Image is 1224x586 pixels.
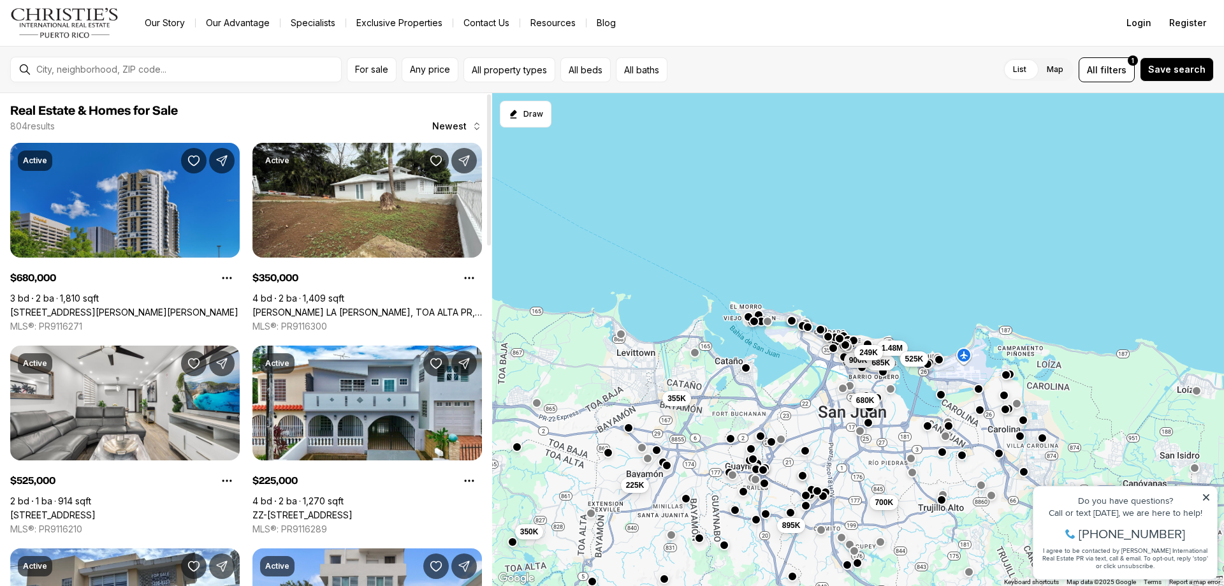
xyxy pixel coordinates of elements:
[456,265,482,291] button: Property options
[1003,58,1037,81] label: List
[662,391,691,406] button: 355K
[870,495,898,510] button: 700K
[23,156,47,166] p: Active
[856,395,875,406] span: 680K
[875,497,893,508] span: 700K
[347,57,397,82] button: For sale
[209,351,235,376] button: Share Property
[10,121,55,131] p: 804 results
[1037,58,1074,81] label: Map
[265,561,289,571] p: Active
[560,57,611,82] button: All beds
[425,114,490,139] button: Newest
[16,78,182,103] span: I agree to be contacted by [PERSON_NAME] International Real Estate PR via text, call & email. To ...
[1132,55,1134,66] span: 1
[520,14,586,32] a: Resources
[209,148,235,173] button: Share Property
[451,351,477,376] button: Share Property
[866,355,895,370] button: 685K
[1140,57,1214,82] button: Save search
[135,14,195,32] a: Our Story
[13,29,184,38] div: Do you have questions?
[52,60,159,73] span: [PHONE_NUMBER]
[515,524,544,539] button: 350K
[423,148,449,173] button: Save Property: Bo Ortiz La Vega LA VEGA
[905,354,924,364] span: 525K
[451,148,477,173] button: Share Property
[265,358,289,369] p: Active
[453,14,520,32] button: Contact Us
[859,348,878,358] span: 249K
[432,121,467,131] span: Newest
[214,265,240,291] button: Property options
[667,393,686,404] span: 355K
[423,553,449,579] button: Save Property: 1855 CALLE PABELLONES #A2
[1169,18,1206,28] span: Register
[621,478,650,493] button: 225K
[626,480,645,490] span: 225K
[844,353,873,368] button: 900K
[13,41,184,50] div: Call or text [DATE], we are here to help!
[1087,63,1098,77] span: All
[882,343,903,353] span: 1.48M
[423,351,449,376] button: Save Property: ZZ-16 CALLE 20
[782,520,801,531] span: 895K
[196,14,280,32] a: Our Advantage
[181,553,207,579] button: Save Property: 1510 CALLE MIRSONIA
[500,101,551,128] button: Start drawing
[410,64,450,75] span: Any price
[1079,57,1135,82] button: Allfilters1
[777,518,806,533] button: 895K
[181,148,207,173] button: Save Property: 120 CARLOS F. CHARDON ST #1804S
[1126,18,1151,28] span: Login
[402,57,458,82] button: Any price
[23,358,47,369] p: Active
[1162,10,1214,36] button: Register
[1100,63,1126,77] span: filters
[871,358,890,368] span: 685K
[1119,10,1159,36] button: Login
[877,341,908,356] button: 1.48M
[346,14,453,32] a: Exclusive Properties
[252,307,482,318] a: Bo Ortiz La Vega LA VEGA, TOA ALTA PR, 00953
[463,57,555,82] button: All property types
[214,468,240,494] button: Property options
[10,509,96,521] a: 5803 RAQUET CLUB CALLE TARTAK ISLA VERDE/CAROL, CAROLINA PR, 00979
[10,105,178,117] span: Real Estate & Homes for Sale
[1148,64,1206,75] span: Save search
[252,509,353,521] a: ZZ-16 CALLE 20, BAYAMON PR, 00957
[451,553,477,579] button: Share Property
[10,8,119,38] img: logo
[586,14,626,32] a: Blog
[520,527,539,537] span: 350K
[10,307,238,318] a: 120 CARLOS F. CHARDON ST #1804S, SAN JUAN PR, 00918
[900,351,929,367] button: 525K
[849,355,868,365] span: 900K
[456,468,482,494] button: Property options
[851,393,880,408] button: 680K
[616,57,667,82] button: All baths
[265,156,289,166] p: Active
[181,351,207,376] button: Save Property: 5803 RAQUET CLUB CALLE TARTAK ISLA VERDE/CAROL
[355,64,388,75] span: For sale
[209,553,235,579] button: Share Property
[23,561,47,571] p: Active
[854,345,883,360] button: 249K
[280,14,346,32] a: Specialists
